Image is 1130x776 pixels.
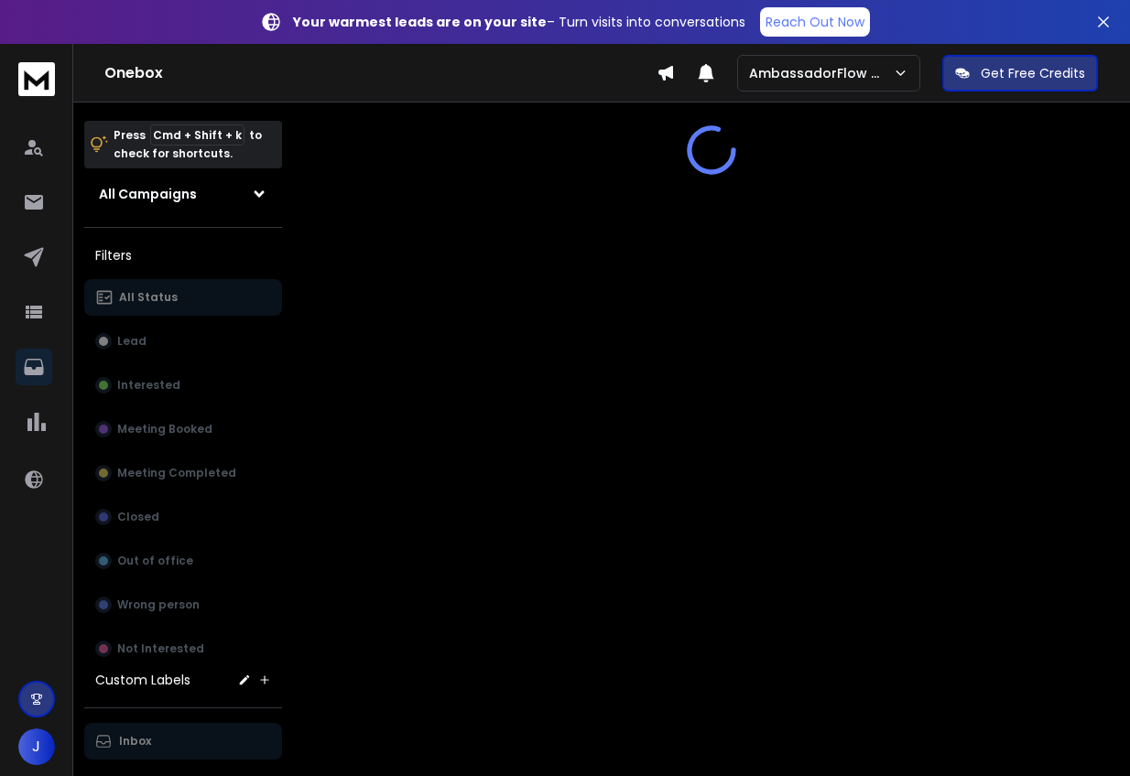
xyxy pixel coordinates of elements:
button: J [18,728,55,765]
p: Reach Out Now [766,13,864,31]
p: Get Free Credits [981,64,1085,82]
strong: Your warmest leads are on your site [293,13,547,31]
h3: Custom Labels [95,671,190,689]
a: Reach Out Now [760,7,870,37]
p: AmbassadorFlow Sales [749,64,893,82]
h3: Filters [84,242,282,268]
h1: All Campaigns [99,185,197,203]
img: logo [18,62,55,96]
p: – Turn visits into conversations [293,13,745,31]
h1: Onebox [104,62,657,84]
button: All Campaigns [84,176,282,212]
span: Cmd + Shift + k [150,124,244,145]
button: Get Free Credits [942,55,1098,92]
p: Press to check for shortcuts. [114,126,262,163]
